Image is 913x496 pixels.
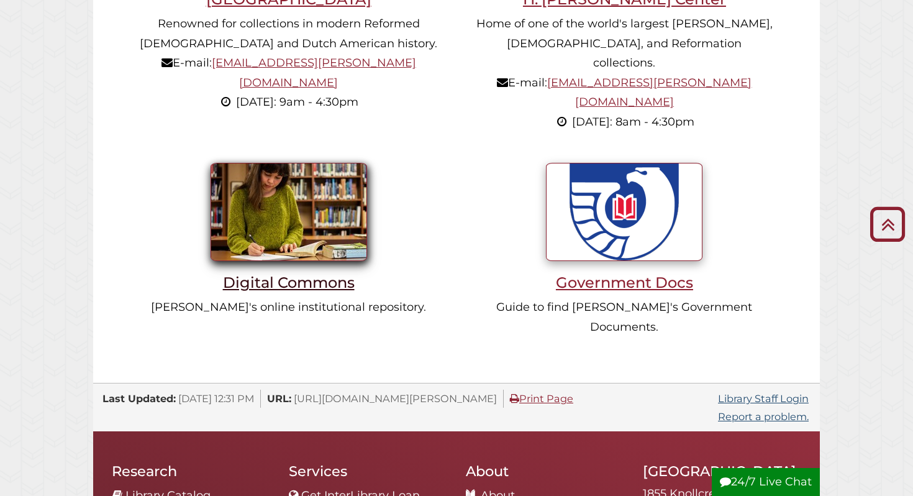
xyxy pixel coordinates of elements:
span: URL: [267,392,291,405]
h2: [GEOGRAPHIC_DATA] [643,462,801,480]
span: Last Updated: [102,392,176,405]
i: Print Page [510,393,519,403]
span: [DATE]: 9am - 4:30pm [236,95,358,109]
h2: Research [112,462,270,480]
a: [EMAIL_ADDRESS][PERSON_NAME][DOMAIN_NAME] [212,56,416,90]
img: Student writing inside library [211,163,367,261]
a: Government Docs [475,204,774,292]
a: Report a problem. [718,410,809,423]
p: Guide to find [PERSON_NAME]'s Government Documents. [475,298,774,337]
h3: Digital Commons [139,273,438,292]
span: [URL][DOMAIN_NAME][PERSON_NAME] [294,392,497,405]
h2: Services [289,462,447,480]
a: [EMAIL_ADDRESS][PERSON_NAME][DOMAIN_NAME] [547,76,752,109]
a: Library Staff Login [718,392,809,405]
h3: Government Docs [475,273,774,292]
p: Home of one of the world's largest [PERSON_NAME], [DEMOGRAPHIC_DATA], and Reformation collections... [475,14,774,132]
h2: About [466,462,624,480]
a: Print Page [510,392,573,405]
p: Renowned for collections in modern Reformed [DEMOGRAPHIC_DATA] and Dutch American history. E-mail: [139,14,438,113]
a: Digital Commons [139,204,438,292]
span: [DATE]: 8am - 4:30pm [572,115,694,129]
img: U.S. Government Documents seal [546,163,702,261]
p: [PERSON_NAME]'s online institutional repository. [139,298,438,318]
span: [DATE] 12:31 PM [178,392,254,405]
a: Back to Top [865,214,910,234]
